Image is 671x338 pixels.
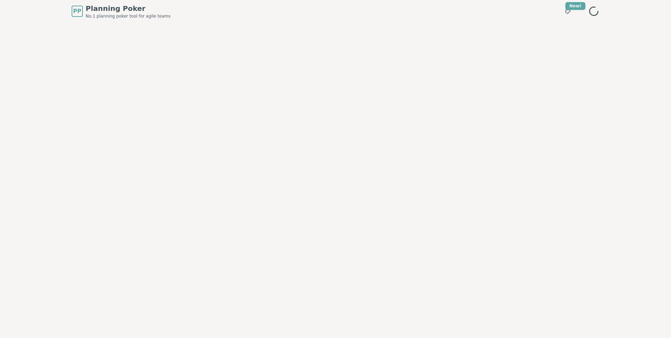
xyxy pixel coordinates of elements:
div: New! [565,2,585,10]
span: No.1 planning poker tool for agile teams [86,13,171,19]
span: Planning Poker [86,4,171,13]
button: New! [562,5,574,18]
a: PPPlanning PokerNo.1 planning poker tool for agile teams [72,4,171,19]
span: PP [73,7,81,15]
